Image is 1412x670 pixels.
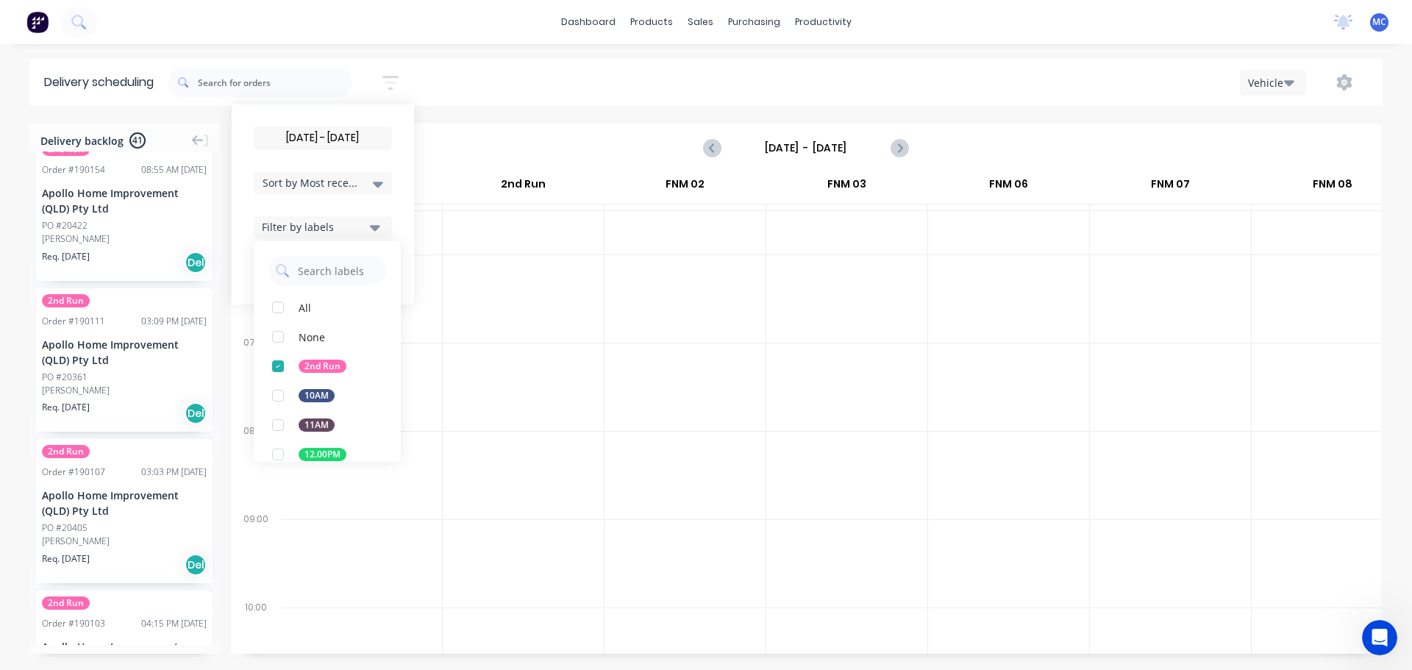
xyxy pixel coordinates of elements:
[42,384,207,397] div: [PERSON_NAME]
[42,250,90,263] span: Req. [DATE]
[42,401,90,414] span: Req. [DATE]
[185,554,207,576] div: Del
[299,448,346,461] div: 12.00PM
[141,163,207,177] div: 08:55 AM [DATE]
[231,510,281,599] div: 09:00
[296,256,379,285] input: Search labels
[42,596,90,610] span: 2nd Run
[42,466,105,479] div: Order # 190107
[1240,70,1306,96] button: Vehicle
[42,219,88,232] div: PO #20422
[928,171,1089,204] div: FNM 06
[42,371,88,384] div: PO #20361
[443,171,604,204] div: 2nd Run
[42,185,207,216] div: Apollo Home Improvement (QLD) Pty Ltd
[42,488,207,518] div: Apollo Home Improvement (QLD) Pty Ltd
[42,445,90,458] span: 2nd Run
[42,337,207,368] div: Apollo Home Improvement (QLD) Pty Ltd
[185,402,207,424] div: Del
[29,59,168,106] div: Delivery scheduling
[42,552,90,566] span: Req. [DATE]
[42,232,207,246] div: [PERSON_NAME]
[554,11,623,33] a: dashboard
[788,11,859,33] div: productivity
[231,422,281,510] div: 08:00
[231,334,281,422] div: 07:00
[198,68,352,97] input: Search for orders
[680,11,721,33] div: sales
[42,294,90,307] span: 2nd Run
[42,639,207,670] div: Apollo Home Improvement (QLD) Pty Ltd
[1372,15,1386,29] span: MC
[1362,620,1397,655] iframe: Intercom live chat
[40,133,124,149] span: Delivery backlog
[42,315,105,328] div: Order # 190111
[42,163,105,177] div: Order # 190154
[299,418,335,432] div: 11AM
[129,132,146,149] span: 41
[299,389,335,402] div: 10AM
[1248,75,1291,90] div: Vehicle
[185,252,207,274] div: Del
[26,11,49,33] img: Factory
[42,535,207,548] div: [PERSON_NAME]
[42,521,88,535] div: PO #20405
[721,11,788,33] div: purchasing
[299,300,311,316] div: All
[254,216,392,238] button: Filter by labels
[623,11,680,33] div: products
[299,360,346,373] div: 2nd Run
[141,315,207,328] div: 03:09 PM [DATE]
[263,175,358,190] span: Sort by Most recent
[254,127,391,149] input: Required Date
[42,617,105,630] div: Order # 190103
[299,329,325,345] div: None
[262,219,366,235] div: Filter by labels
[766,171,927,204] div: FNM 03
[605,171,766,204] div: FNM 02
[1090,171,1251,204] div: FNM 07
[141,466,207,479] div: 03:03 PM [DATE]
[141,617,207,630] div: 04:15 PM [DATE]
